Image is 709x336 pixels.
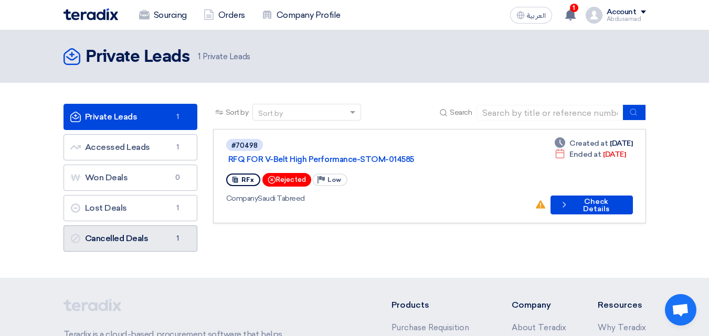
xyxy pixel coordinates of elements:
span: 1 [172,233,184,244]
a: RFQ FOR V-Belt High Performance-STOM-014585 [228,155,491,164]
span: Ended at [569,149,601,160]
h2: Private Leads [86,47,190,68]
span: 1 [172,203,184,213]
span: Low [327,176,341,183]
div: [DATE] [555,138,632,149]
a: Company Profile [253,4,349,27]
img: profile_test.png [586,7,602,24]
span: RFx [241,176,254,183]
a: Won Deals0 [64,165,197,191]
span: 0 [172,172,184,183]
div: #70498 [231,142,258,149]
span: Company [226,194,258,203]
span: 1 [172,142,184,153]
li: Products [391,299,480,311]
li: Company [512,299,566,311]
a: Open chat [665,294,696,326]
span: 1 [570,4,578,12]
span: Sort by [226,107,249,118]
a: Orders [195,4,253,27]
li: Resources [598,299,646,311]
a: Sourcing [131,4,195,27]
a: Private Leads1 [64,104,197,130]
span: Private Leads [198,51,250,63]
a: About Teradix [512,323,566,332]
a: Cancelled Deals1 [64,225,197,252]
div: [DATE] [555,149,626,160]
button: العربية [510,7,552,24]
a: Accessed Leads1 [64,134,197,160]
button: Check Details [551,196,633,214]
span: العربية [527,12,546,19]
a: Why Teradix [598,323,646,332]
a: Lost Deals1 [64,195,197,221]
input: Search by title or reference number [477,105,623,121]
a: Purchase Requisition [391,323,469,332]
div: Abdusamad [607,16,646,22]
div: Account [607,8,637,17]
div: Saudi Tabreed [226,193,526,204]
div: Sort by [258,108,283,119]
div: Rejected [262,173,311,187]
span: Created at [569,138,608,149]
span: Search [450,107,472,118]
span: 1 [172,112,184,122]
img: Teradix logo [64,8,118,20]
span: 1 [198,52,200,61]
